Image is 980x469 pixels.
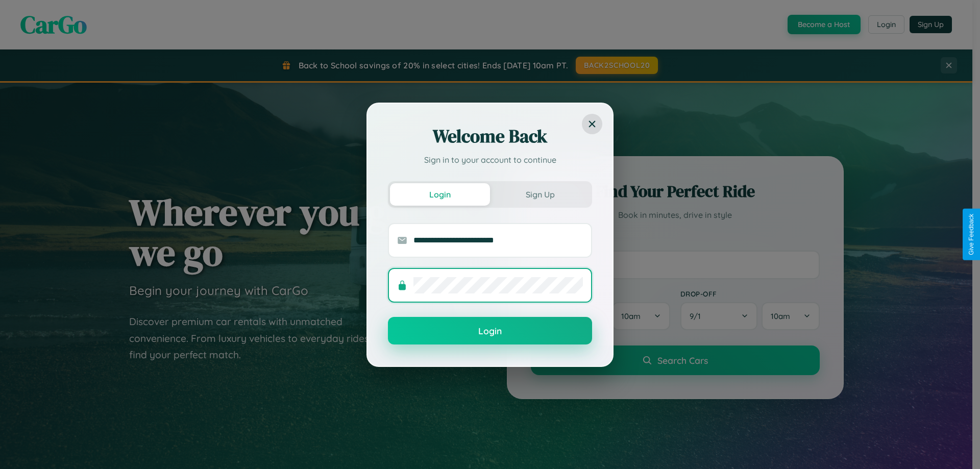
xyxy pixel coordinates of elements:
[388,317,592,344] button: Login
[968,214,975,255] div: Give Feedback
[388,124,592,149] h2: Welcome Back
[388,154,592,166] p: Sign in to your account to continue
[390,183,490,206] button: Login
[490,183,590,206] button: Sign Up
